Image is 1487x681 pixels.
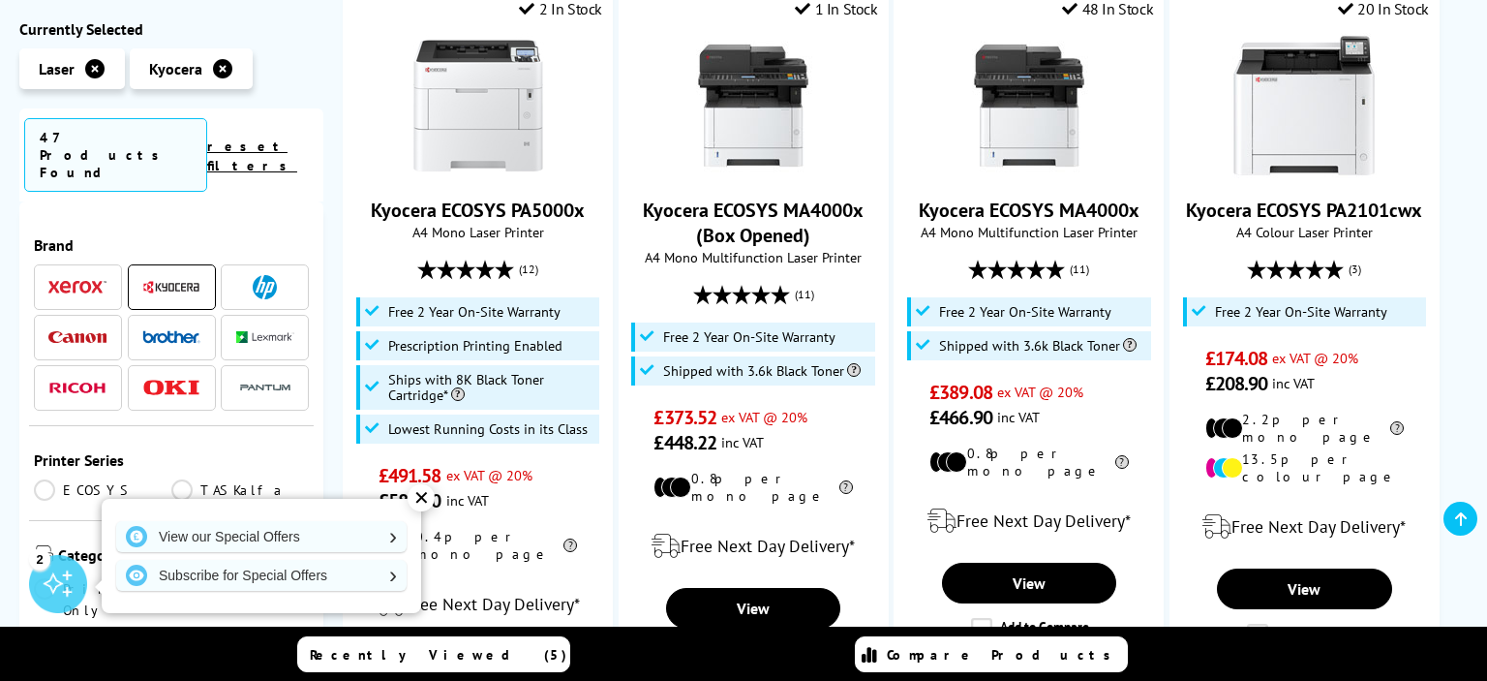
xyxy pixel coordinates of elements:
a: Xerox [48,275,106,299]
img: Brother [142,330,200,344]
li: 0.4p per mono page [379,528,577,563]
span: A4 Mono Multifunction Laser Printer [629,248,878,266]
a: ECOSYS [34,480,171,501]
img: Pantum [236,377,294,400]
span: Compare Products [887,646,1121,664]
a: Subscribe for Special Offers [116,560,407,591]
span: Free 2 Year On-Site Warranty [939,304,1111,320]
img: Canon [48,331,106,344]
span: £208.90 [1205,371,1268,396]
a: Ricoh [48,376,106,400]
img: Kyocera ECOSYS MA4000x [956,33,1102,178]
span: £491.58 [379,463,441,488]
div: Currently Selected [19,19,323,39]
span: ex VAT @ 20% [446,466,532,484]
span: Category [58,545,309,569]
img: Kyocera [142,280,200,294]
span: Prescription Printing Enabled [388,338,562,354]
a: View [942,563,1116,604]
img: Kyocera ECOSYS PA5000x [406,33,551,178]
span: ex VAT @ 20% [1272,349,1358,367]
span: A4 Mono Laser Printer [353,223,602,241]
a: Kyocera ECOSYS MA4000x (Box Opened) [681,163,826,182]
li: 2.2p per mono page [1205,411,1404,446]
span: £466.90 [929,405,992,430]
img: Kyocera ECOSYS PA2101cwx [1231,33,1377,178]
a: Kyocera ECOSYS MA4000x (Box Opened) [643,198,864,248]
span: (11) [795,276,814,313]
span: Kyocera [149,59,202,78]
a: View our Special Offers [116,521,407,552]
span: (12) [519,251,538,288]
div: modal_delivery [629,519,878,573]
span: A4 Colour Laser Printer [1180,223,1429,241]
a: Kyocera ECOSYS PA5000x [371,198,585,223]
div: 2 [29,548,50,570]
img: Kyocera ECOSYS MA4000x (Box Opened) [681,33,826,178]
a: Kyocera ECOSYS MA4000x [956,163,1102,182]
span: Printer Series [34,450,309,470]
span: Free 2 Year On-Site Warranty [388,304,561,320]
div: modal_delivery [1180,500,1429,554]
span: Free 2 Year On-Site Warranty [663,329,835,345]
img: Lexmark [236,332,294,344]
a: reset filters [207,138,297,174]
label: Add to Compare [1247,624,1365,645]
a: Kyocera ECOSYS PA5000x [406,163,551,182]
img: Xerox [48,281,106,294]
a: Kyocera [142,275,200,299]
span: Shipped with 3.6k Black Toner [663,363,861,379]
img: Category [34,545,53,565]
span: Lowest Running Costs in its Class [388,421,588,437]
span: (11) [1070,251,1089,288]
span: £373.52 [653,405,716,430]
span: £389.08 [929,380,992,405]
span: A4 Mono Multifunction Laser Printer [904,223,1153,241]
span: £448.22 [653,430,716,455]
div: modal_delivery [353,577,602,632]
div: ✕ [408,484,435,511]
a: Kyocera ECOSYS PA2101cwx [1231,163,1377,182]
span: 47 Products Found [24,118,207,192]
span: inc VAT [997,408,1040,426]
span: £589.90 [379,488,441,513]
a: Canon [48,325,106,350]
span: Ships with 8K Black Toner Cartridge* [388,372,595,403]
a: OKI [142,376,200,400]
span: ex VAT @ 20% [721,408,807,426]
label: Add to Compare [971,618,1089,639]
a: Kyocera ECOSYS MA4000x [919,198,1139,223]
li: 0.8p per mono page [929,445,1128,480]
a: Kyocera ECOSYS PA2101cwx [1186,198,1422,223]
a: Brother [142,325,200,350]
span: inc VAT [1272,374,1315,392]
span: Recently Viewed (5) [310,646,567,664]
img: HP [253,275,277,299]
a: Pantum [236,376,294,400]
span: inc VAT [446,491,489,510]
span: Brand [34,235,309,255]
span: Laser [39,59,75,78]
a: Recently Viewed (5) [297,636,570,672]
a: TASKalfa [171,480,309,501]
span: ex VAT @ 20% [997,383,1083,401]
span: inc VAT [721,433,764,451]
a: HP [236,275,294,299]
a: Lexmark [236,325,294,350]
span: Free 2 Year On-Site Warranty [1215,304,1387,320]
a: View [666,588,840,629]
li: 13.5p per colour page [1205,450,1404,485]
span: £174.08 [1205,346,1268,371]
span: (3) [1349,251,1361,288]
div: modal_delivery [904,494,1153,548]
li: 0.8p per mono page [653,470,852,505]
span: Shipped with 3.6k Black Toner [939,338,1137,354]
img: Ricoh [48,383,106,393]
img: OKI [142,380,200,396]
a: Compare Products [855,636,1128,672]
a: View [1217,569,1391,609]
